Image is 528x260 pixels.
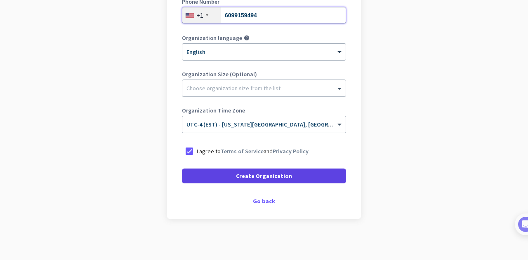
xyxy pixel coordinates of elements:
[182,7,346,23] input: 201-555-0123
[221,148,264,155] a: Terms of Service
[273,148,309,155] a: Privacy Policy
[236,172,292,180] span: Create Organization
[182,71,346,77] label: Organization Size (Optional)
[196,11,203,19] div: +1
[182,108,346,113] label: Organization Time Zone
[197,147,309,155] p: I agree to and
[182,169,346,183] button: Create Organization
[244,35,250,41] i: help
[182,198,346,204] div: Go back
[182,35,242,41] label: Organization language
